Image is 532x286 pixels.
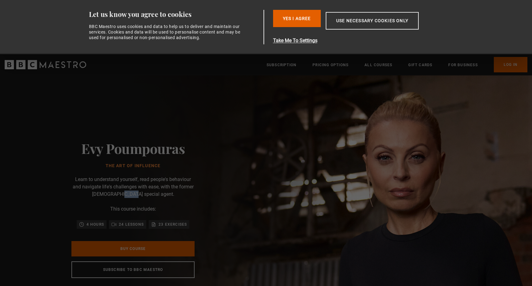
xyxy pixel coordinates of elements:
[159,221,187,228] p: 23 exercises
[312,62,349,68] a: Pricing Options
[89,10,261,19] div: Let us know you agree to cookies
[408,62,432,68] a: Gift Cards
[267,62,296,68] a: Subscription
[494,57,527,72] a: Log In
[326,12,419,30] button: Use necessary cookies only
[365,62,392,68] a: All Courses
[273,37,448,44] button: Take Me To Settings
[110,205,156,213] p: This course includes:
[89,24,244,41] div: BBC Maestro uses cookies and data to help us to deliver and maintain our services. Cookies and da...
[448,62,478,68] a: For business
[71,176,195,198] p: Learn to understand yourself, read people's behaviour and navigate life's challenges with ease, w...
[273,10,321,27] button: Yes I Agree
[5,60,86,69] svg: BBC Maestro
[267,57,527,72] nav: Primary
[71,241,195,256] a: Buy Course
[81,140,185,156] h2: Evy Poumpouras
[119,221,144,228] p: 24 lessons
[81,163,185,168] h1: The Art of Influence
[87,221,104,228] p: 4 hours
